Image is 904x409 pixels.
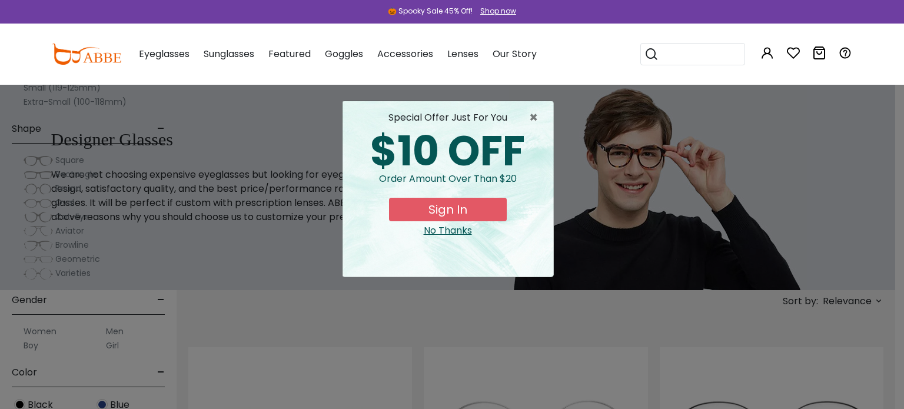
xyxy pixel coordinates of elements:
span: Goggles [325,47,363,61]
span: Accessories [377,47,433,61]
span: × [529,111,544,125]
div: Close [352,224,544,238]
a: Shop now [474,6,516,16]
div: Shop now [480,6,516,16]
button: Sign In [389,198,507,221]
span: Our Story [493,47,537,61]
button: Close [529,111,544,125]
span: Sunglasses [204,47,254,61]
div: $10 OFF [352,131,544,172]
div: Order amount over than $20 [352,172,544,198]
span: Lenses [447,47,478,61]
span: Featured [268,47,311,61]
div: 🎃 Spooky Sale 45% Off! [388,6,473,16]
img: abbeglasses.com [52,44,121,65]
div: special offer just for you [352,111,544,125]
span: Eyeglasses [139,47,190,61]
